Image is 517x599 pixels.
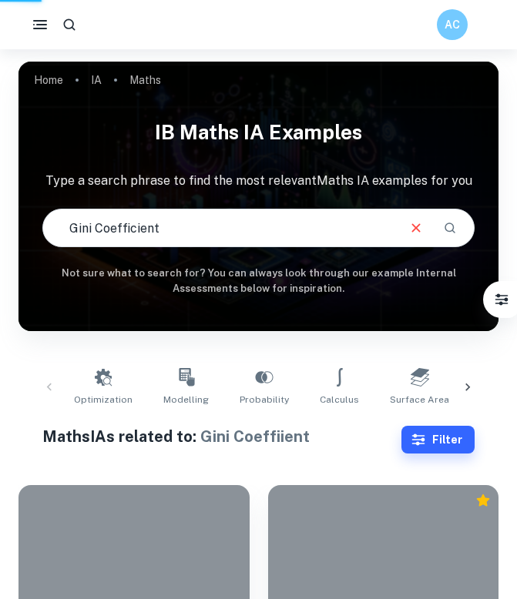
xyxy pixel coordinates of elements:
button: Filter [486,284,517,315]
h6: Not sure what to search for? You can always look through our example Internal Assessments below f... [18,266,499,297]
a: IA [91,69,102,91]
span: Calculus [320,393,359,407]
p: Type a search phrase to find the most relevant Maths IA examples for you [18,172,499,190]
button: Clear [401,213,431,243]
input: E.g. neural networks, space, population modelling... [43,206,395,249]
span: Surface Area [390,393,449,407]
button: AC [437,9,468,40]
p: Maths [129,72,161,89]
h1: IB Maths IA examples [18,111,499,153]
span: Probability [240,393,289,407]
span: Optimization [74,393,133,407]
a: Home [34,69,63,91]
h6: AC [444,16,462,33]
button: Filter [401,426,475,453]
span: Modelling [163,393,209,407]
button: Search [437,215,463,241]
h1: Maths IAs related to: [42,425,401,448]
div: Premium [475,493,491,508]
span: Gini Coeffiient [200,427,310,446]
